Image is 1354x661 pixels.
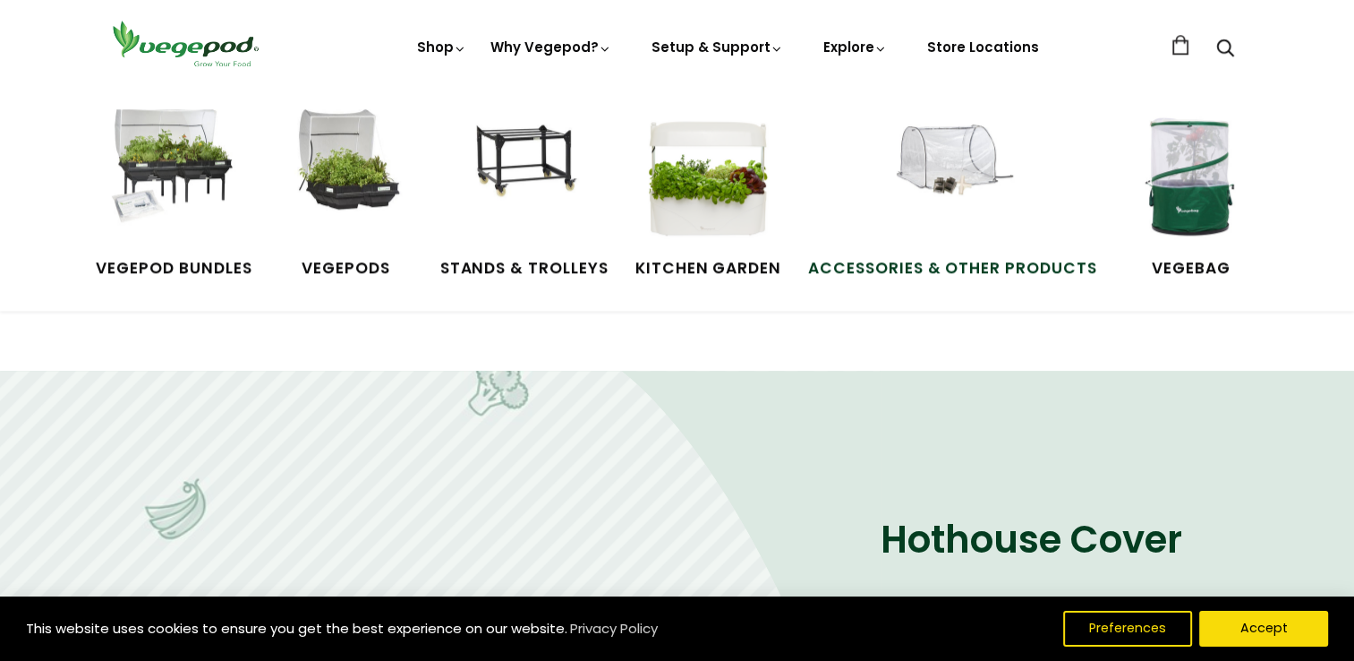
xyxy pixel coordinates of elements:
img: Stands & Trolleys [457,109,592,244]
button: Preferences [1063,611,1192,647]
img: Vegepod Bundles [106,109,241,244]
img: VegeBag [1124,109,1258,244]
a: VegeBag [1124,109,1258,279]
span: Stands & Trolleys [440,257,609,280]
h2: Hothouse Cover [880,515,1249,566]
span: Vegepods [279,257,413,280]
a: Privacy Policy (opens in a new tab) [567,613,660,645]
a: Vegepod Bundles [96,109,251,279]
img: Vegepod [105,18,266,69]
a: Stands & Trolleys [440,109,609,279]
img: Accessories & Other Products [885,109,1019,244]
button: Accept [1199,611,1328,647]
a: Kitchen Garden [635,109,781,279]
span: This website uses cookies to ensure you get the best experience on our website. [26,619,567,638]
a: Search [1216,40,1234,59]
a: Accessories & Other Products [808,109,1097,279]
a: Explore [823,38,888,56]
a: Shop [417,38,467,107]
img: Kitchen Garden [641,109,775,244]
span: VegeBag [1124,257,1258,280]
img: Raised Garden Kits [279,109,413,244]
a: Vegepods [279,109,413,279]
a: Why Vegepod? [490,38,612,56]
a: Store Locations [927,38,1039,56]
a: Setup & Support [651,38,784,56]
span: Kitchen Garden [635,257,781,280]
span: Vegepod Bundles [96,257,251,280]
span: Accessories & Other Products [808,257,1097,280]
